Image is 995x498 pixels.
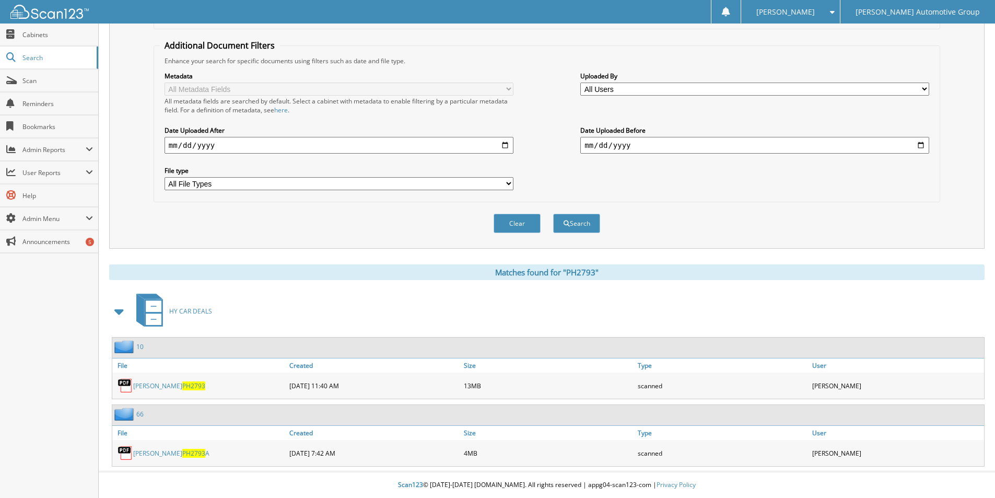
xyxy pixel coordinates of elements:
a: Created [287,358,461,373]
span: [PERSON_NAME] Automotive Group [856,9,980,15]
div: [PERSON_NAME] [810,375,984,396]
a: [PERSON_NAME]PH2793A [133,449,209,458]
span: [PERSON_NAME] [756,9,815,15]
input: end [580,137,929,154]
a: Size [461,358,636,373]
span: HY CAR DEALS [169,307,212,316]
input: start [165,137,513,154]
span: Announcements [22,237,93,246]
a: Size [461,426,636,440]
div: 5 [86,238,94,246]
a: 10 [136,342,144,351]
label: Uploaded By [580,72,929,80]
span: Scan [22,76,93,85]
iframe: Chat Widget [943,448,995,498]
span: User Reports [22,168,86,177]
label: Metadata [165,72,513,80]
span: PH2793 [182,381,205,390]
div: © [DATE]-[DATE] [DOMAIN_NAME]. All rights reserved | appg04-scan123-com | [99,472,995,498]
div: All metadata fields are searched by default. Select a cabinet with metadata to enable filtering b... [165,97,513,114]
div: [DATE] 7:42 AM [287,443,461,464]
a: [PERSON_NAME]PH2793 [133,381,205,390]
img: PDF.png [118,445,133,461]
span: Admin Reports [22,145,86,154]
a: File [112,358,287,373]
img: PDF.png [118,378,133,393]
span: PH2793 [182,449,205,458]
label: Date Uploaded Before [580,126,929,135]
label: Date Uploaded After [165,126,513,135]
label: File type [165,166,513,175]
div: scanned [635,443,810,464]
a: 66 [136,410,144,419]
img: scan123-logo-white.svg [10,5,89,19]
img: folder2.png [114,408,136,421]
span: Scan123 [398,480,423,489]
a: here [274,106,288,114]
div: scanned [635,375,810,396]
div: 4MB [461,443,636,464]
a: Type [635,426,810,440]
button: Search [553,214,600,233]
legend: Additional Document Filters [159,40,280,51]
span: Search [22,53,91,62]
a: File [112,426,287,440]
span: Reminders [22,99,93,108]
a: User [810,358,984,373]
div: 13MB [461,375,636,396]
button: Clear [494,214,541,233]
span: Admin Menu [22,214,86,223]
span: Bookmarks [22,122,93,131]
div: [DATE] 11:40 AM [287,375,461,396]
div: [PERSON_NAME] [810,443,984,464]
a: HY CAR DEALS [130,291,212,332]
span: Cabinets [22,30,93,39]
div: Enhance your search for specific documents using filters such as date and file type. [159,56,934,65]
a: Privacy Policy [657,480,696,489]
div: Matches found for "PH2793" [109,264,985,280]
span: Help [22,191,93,200]
a: Type [635,358,810,373]
img: folder2.png [114,340,136,353]
a: Created [287,426,461,440]
a: User [810,426,984,440]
